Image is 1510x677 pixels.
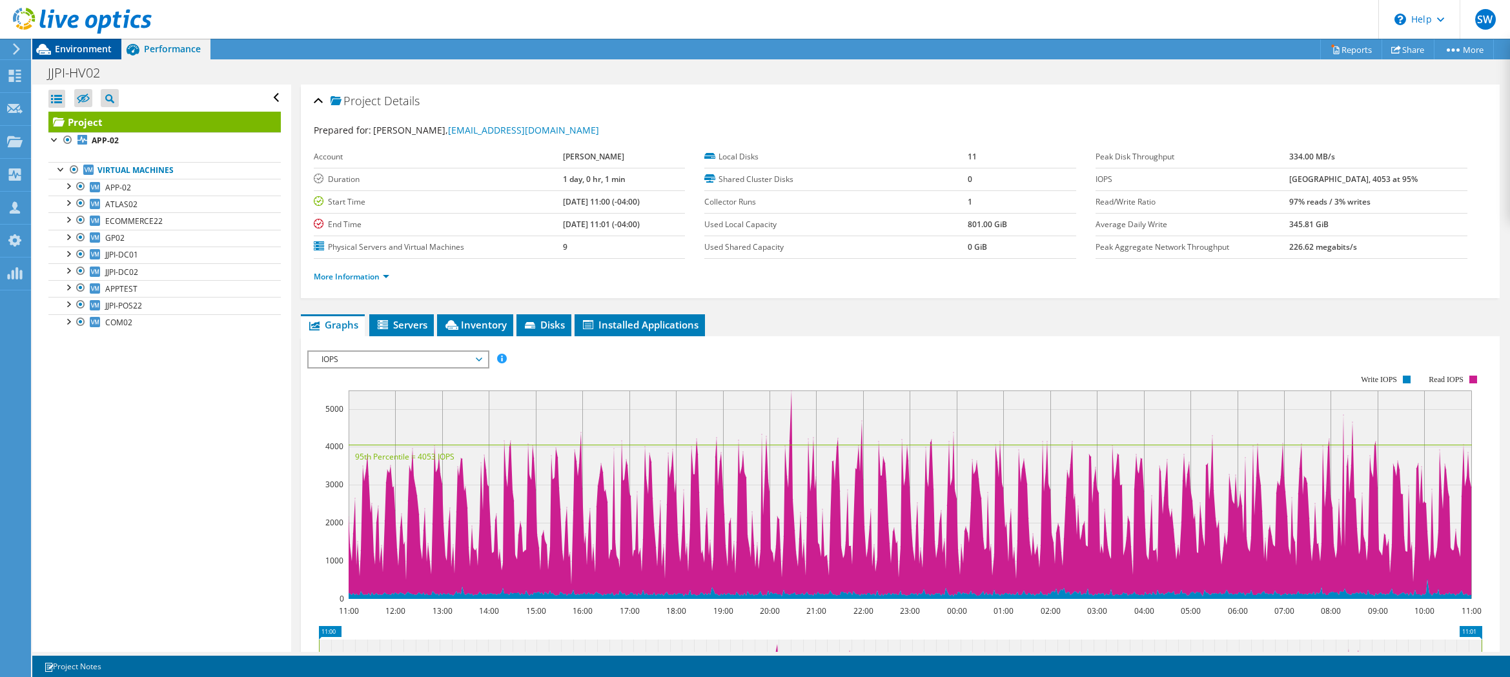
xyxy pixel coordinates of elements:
a: JJPI-DC01 [48,247,281,263]
b: APP-02 [92,135,119,146]
span: IOPS [315,352,481,367]
b: 0 [968,174,972,185]
a: JJPI-DC02 [48,263,281,280]
b: 1 day, 0 hr, 1 min [563,174,626,185]
label: Used Local Capacity [704,218,968,231]
span: ATLAS02 [105,199,138,210]
b: [DATE] 11:01 (-04:00) [563,219,640,230]
label: Peak Aggregate Network Throughput [1096,241,1289,254]
b: 1 [968,196,972,207]
text: 2000 [325,517,343,528]
a: GP02 [48,230,281,247]
span: Project [331,95,381,108]
b: 9 [563,241,567,252]
text: 15:00 [525,605,546,616]
text: 1000 [325,555,343,566]
text: 11:00 [1461,605,1481,616]
a: [EMAIL_ADDRESS][DOMAIN_NAME] [448,124,599,136]
label: Collector Runs [704,196,968,208]
span: APP-02 [105,182,131,193]
a: APP-02 [48,132,281,149]
text: 16:00 [572,605,592,616]
text: 06:00 [1227,605,1247,616]
h1: JJPI-HV02 [42,66,120,80]
text: 3000 [325,479,343,490]
text: 05:00 [1180,605,1200,616]
span: Graphs [307,318,358,331]
a: ATLAS02 [48,196,281,212]
text: 14:00 [478,605,498,616]
span: JJPI-POS22 [105,300,142,311]
text: 20:00 [759,605,779,616]
text: 02:00 [1040,605,1060,616]
text: 18:00 [666,605,686,616]
span: [PERSON_NAME], [373,124,599,136]
b: [GEOGRAPHIC_DATA], 4053 at 95% [1289,174,1418,185]
label: Shared Cluster Disks [704,173,968,186]
text: 95th Percentile = 4053 IOPS [355,451,454,462]
span: Performance [144,43,201,55]
b: 11 [968,151,977,162]
span: Servers [376,318,427,331]
label: Duration [314,173,563,186]
b: 334.00 MB/s [1289,151,1335,162]
span: GP02 [105,232,125,243]
text: 21:00 [806,605,826,616]
b: 801.00 GiB [968,219,1007,230]
b: 226.62 megabits/s [1289,241,1357,252]
b: 345.81 GiB [1289,219,1329,230]
text: 19:00 [713,605,733,616]
text: 11:00 [338,605,358,616]
text: 00:00 [946,605,966,616]
a: APPTEST [48,280,281,297]
span: JJPI-DC02 [105,267,138,278]
label: Physical Servers and Virtual Machines [314,241,563,254]
b: 97% reads / 3% writes [1289,196,1371,207]
text: 0 [340,593,344,604]
label: IOPS [1096,173,1289,186]
svg: \n [1394,14,1406,25]
a: Share [1382,39,1434,59]
text: 23:00 [899,605,919,616]
b: [PERSON_NAME] [563,151,624,162]
text: 4000 [325,441,343,452]
text: 12:00 [385,605,405,616]
label: Average Daily Write [1096,218,1289,231]
span: APPTEST [105,283,138,294]
label: Start Time [314,196,563,208]
a: More [1434,39,1494,59]
a: JJPI-POS22 [48,297,281,314]
text: 04:00 [1134,605,1154,616]
label: Local Disks [704,150,968,163]
text: 08:00 [1320,605,1340,616]
label: Used Shared Capacity [704,241,968,254]
a: Reports [1320,39,1382,59]
a: APP-02 [48,179,281,196]
label: Read/Write Ratio [1096,196,1289,208]
label: Peak Disk Throughput [1096,150,1289,163]
text: 13:00 [432,605,452,616]
label: Prepared for: [314,124,371,136]
text: 10:00 [1414,605,1434,616]
text: 09:00 [1367,605,1387,616]
text: 07:00 [1274,605,1294,616]
a: Project Notes [35,658,110,674]
text: 01:00 [993,605,1013,616]
label: End Time [314,218,563,231]
span: Environment [55,43,112,55]
span: COM02 [105,317,132,328]
span: ECOMMERCE22 [105,216,163,227]
text: Write IOPS [1361,375,1397,384]
label: Account [314,150,563,163]
a: More Information [314,271,389,282]
text: 03:00 [1087,605,1107,616]
b: 0 GiB [968,241,987,252]
span: Inventory [444,318,507,331]
a: Virtual Machines [48,162,281,179]
span: SW [1475,9,1496,30]
text: Read IOPS [1429,375,1464,384]
b: [DATE] 11:00 (-04:00) [563,196,640,207]
span: Disks [523,318,565,331]
text: 5000 [325,403,343,414]
text: 22:00 [853,605,873,616]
